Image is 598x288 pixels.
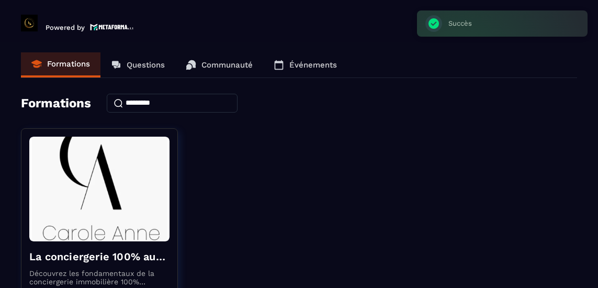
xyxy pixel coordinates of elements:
[21,96,91,110] h4: Formations
[29,249,170,264] h4: La conciergerie 100% automatisée
[90,23,134,31] img: logo
[21,52,100,77] a: Formations
[100,52,175,77] a: Questions
[46,24,85,31] p: Powered by
[127,60,165,70] p: Questions
[29,137,170,241] img: formation-background
[201,60,253,70] p: Communauté
[289,60,337,70] p: Événements
[47,59,90,69] p: Formations
[263,52,347,77] a: Événements
[175,52,263,77] a: Communauté
[21,15,38,31] img: logo-branding
[29,269,170,286] p: Découvrez les fondamentaux de la conciergerie immobilière 100% automatisée. Cette formation est c...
